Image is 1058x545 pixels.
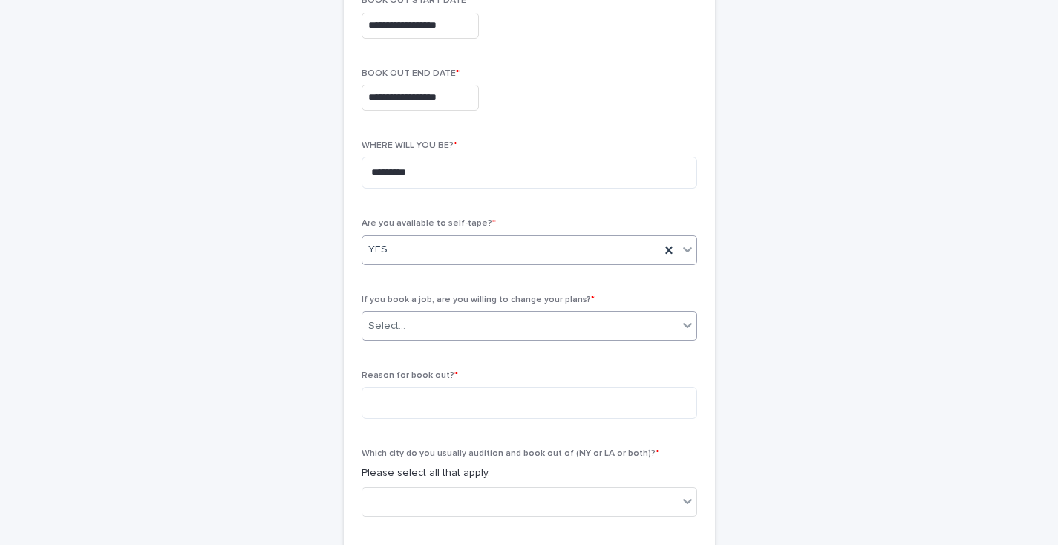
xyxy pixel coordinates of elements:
[362,296,595,304] span: If you book a job, are you willing to change your plans?
[368,242,388,258] span: YES
[362,69,460,78] span: BOOK OUT END DATE
[362,371,458,380] span: Reason for book out?
[362,466,697,481] p: Please select all that apply.
[362,219,496,228] span: Are you available to self-tape?
[368,319,405,334] div: Select...
[362,449,659,458] span: Which city do you usually audition and book out of (NY or LA or both)?
[362,141,457,150] span: WHERE WILL YOU BE?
